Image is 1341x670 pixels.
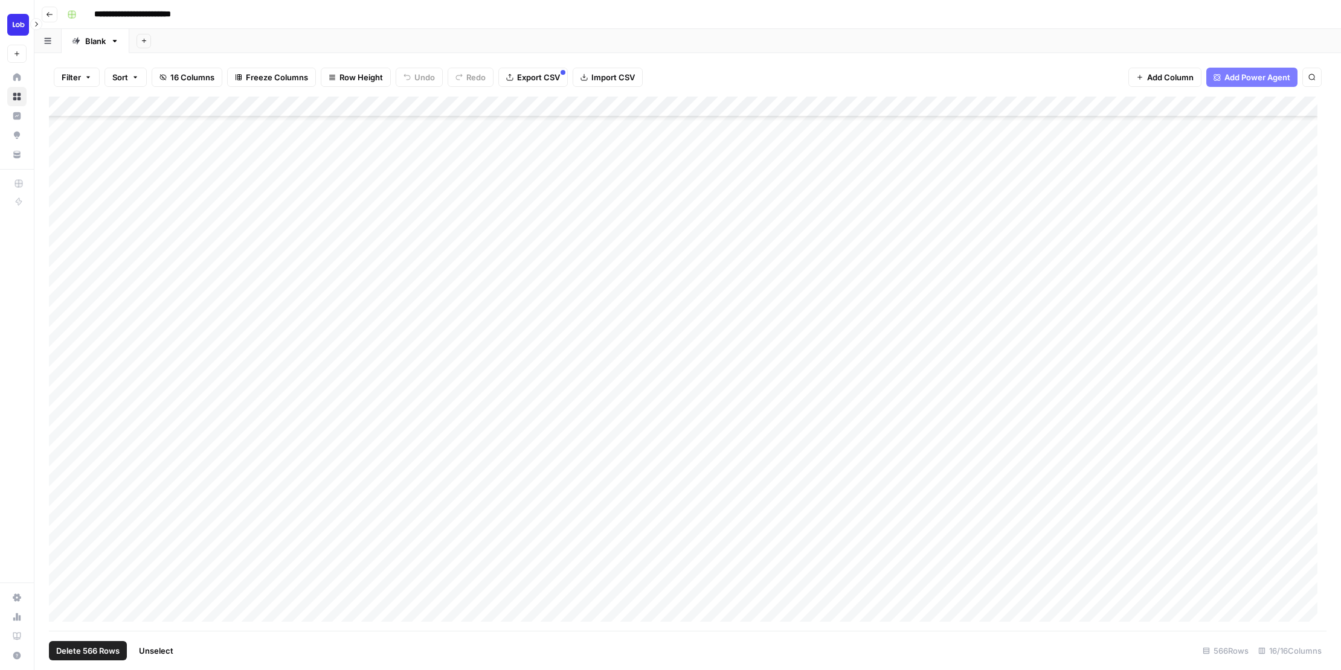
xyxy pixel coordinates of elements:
button: Unselect [132,641,181,660]
span: Sort [112,71,128,83]
span: Row Height [339,71,383,83]
span: Delete 566 Rows [56,645,120,657]
button: Delete 566 Rows [49,641,127,660]
a: Browse [7,87,27,106]
a: Blank [62,29,129,53]
button: Export CSV [498,68,568,87]
a: Learning Hub [7,627,27,646]
span: 16 Columns [170,71,214,83]
button: Workspace: Lob [7,10,27,40]
button: Redo [448,68,494,87]
a: Opportunities [7,126,27,145]
span: Add Power Agent [1224,71,1290,83]
span: Redo [466,71,486,83]
button: Freeze Columns [227,68,316,87]
a: Usage [7,607,27,627]
button: Import CSV [573,68,643,87]
div: 566 Rows [1198,641,1253,660]
img: Lob Logo [7,14,29,36]
button: Help + Support [7,646,27,665]
span: Unselect [139,645,173,657]
span: Freeze Columns [246,71,308,83]
span: Import CSV [591,71,635,83]
a: Insights [7,106,27,126]
div: Blank [85,35,106,47]
button: Filter [54,68,100,87]
div: 16/16 Columns [1253,641,1327,660]
span: Add Column [1147,71,1194,83]
button: Add Power Agent [1206,68,1298,87]
a: Your Data [7,145,27,164]
button: 16 Columns [152,68,222,87]
button: Undo [396,68,443,87]
a: Home [7,68,27,87]
span: Export CSV [517,71,560,83]
a: Settings [7,588,27,607]
button: Sort [105,68,147,87]
button: Row Height [321,68,391,87]
button: Add Column [1128,68,1201,87]
span: Undo [414,71,435,83]
span: Filter [62,71,81,83]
